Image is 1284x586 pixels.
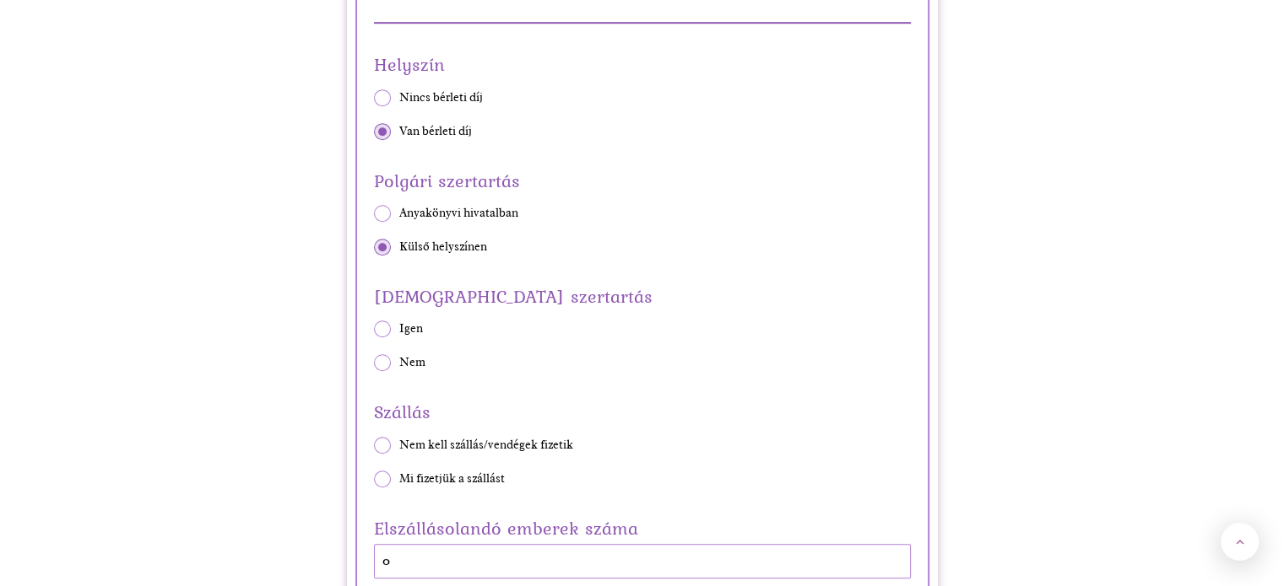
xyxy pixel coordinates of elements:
[399,320,423,337] span: Igen
[374,239,911,255] label: Külső helyszínen
[399,239,487,255] span: Külső helyszínen
[374,165,911,196] span: Polgári szertartás
[374,354,911,371] label: Nem
[399,205,518,222] span: Anyakönyvi hivatalban
[399,89,483,106] span: Nincs bérleti díj
[374,544,911,578] input: pl. 10
[374,49,911,80] span: Helyszín
[374,89,911,106] label: Nincs bérleti díj
[399,437,573,454] span: Nem kell szállás/vendégek fizetik
[374,281,911,312] span: [DEMOGRAPHIC_DATA] szertartás
[374,123,911,140] label: Van bérleti díj
[374,396,911,427] span: Szállás
[374,205,911,222] label: Anyakönyvi hivatalban
[374,513,911,544] label: Elszállásolandó emberek száma
[399,470,505,487] span: Mi fizetjük a szállást
[399,123,472,140] span: Van bérleti díj
[374,320,911,337] label: Igen
[399,354,425,371] span: Nem
[374,437,911,454] label: Nem kell szállás/vendégek fizetik
[374,470,911,487] label: Mi fizetjük a szállást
